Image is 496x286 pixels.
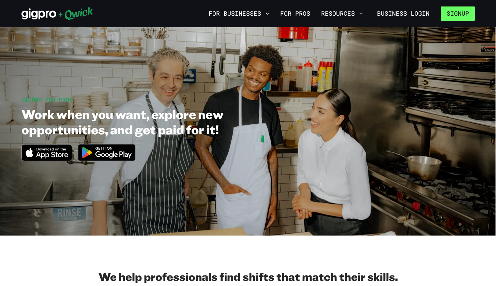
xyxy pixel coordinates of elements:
[21,270,475,283] h2: We help professionals find shifts that match their skills.
[21,96,73,103] span: GIGPRO FOR PROS
[277,8,313,19] a: For Pros
[371,6,435,21] a: Business Login
[318,8,366,19] button: Resources
[74,140,140,165] img: Get it on Google Play
[441,6,475,21] button: Signup
[206,8,272,19] button: For Businesses
[21,106,294,137] h1: Work when you want, explore new opportunities, and get paid for it!
[21,155,73,163] a: Download on the App Store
